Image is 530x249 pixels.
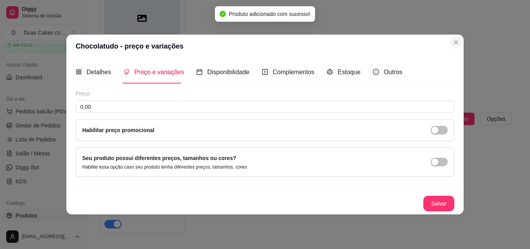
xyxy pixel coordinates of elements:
[76,101,454,113] input: Ex.: R$12,99
[134,69,184,75] span: Preço e variações
[82,155,236,161] label: Seu produto possui diferentes preços, tamanhos ou cores?
[82,164,247,170] p: Habilite essa opção caso seu produto tenha diferentes preços, tamanhos, cores
[220,11,226,17] span: check-circle
[384,69,402,75] span: Outros
[229,11,310,17] span: Produto adicionado com sucesso!
[123,69,130,75] span: tags
[196,69,203,75] span: calendar
[373,69,379,75] span: info-circle
[423,196,454,211] button: Salvar
[327,69,333,75] span: code-sandbox
[66,35,464,58] header: Chocolatudo - preço e variações
[82,127,154,133] label: Habilitar preço promocional
[87,69,111,75] span: Detalhes
[338,69,360,75] span: Estoque
[76,69,82,75] span: appstore
[207,69,249,75] span: Disponibilidade
[273,69,315,75] span: Complementos
[76,90,454,98] div: Preço
[450,36,462,49] button: Close
[262,69,268,75] span: plus-square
